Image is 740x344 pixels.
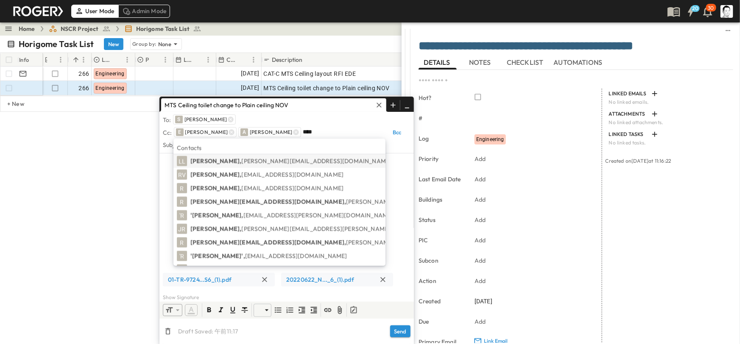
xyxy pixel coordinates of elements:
p: [PERSON_NAME][EMAIL_ADDRESS][DOMAIN_NAME], [190,238,496,247]
button: Ordered List [285,305,295,315]
button: Menu [160,55,170,65]
p: Hot? [419,94,463,102]
p: '[PERSON_NAME]', [190,265,347,274]
span: A [243,129,246,136]
p: Add [475,256,486,265]
p: Description [272,55,303,64]
p: Buildings [419,195,463,204]
span: [EMAIL_ADDRESS][DOMAIN_NAME] [241,184,343,192]
button: Bcc [383,127,410,137]
p: Last Email Date [419,175,463,183]
button: New [104,38,123,50]
span: 'R [179,256,184,256]
button: Format text as strikethrough [240,305,250,315]
span: DETAILS [424,59,452,67]
p: Add [475,236,486,244]
p: [PERSON_NAME], [190,157,391,165]
button: Show Signature [161,293,201,302]
p: Priority [419,155,463,163]
p: Add [475,317,486,326]
span: [PERSON_NAME][EMAIL_ADDRESS][DOMAIN_NAME] [241,157,391,165]
p: [PERSON_NAME] [184,115,227,124]
div: To: [163,114,171,126]
button: Indent [297,305,307,315]
p: Last Email Date [184,55,192,64]
p: Created [226,55,237,64]
p: No linked tasks. [609,139,728,146]
p: None [158,40,172,48]
div: Info [19,48,29,72]
p: PIC [419,236,463,244]
p: Add [475,155,486,163]
button: Format text underlined. Shortcut: Ctrl+U [228,305,238,315]
span: [EMAIL_ADDRESS][DOMAIN_NAME] [245,266,347,273]
span: 266 [78,69,89,78]
p: LINKED TASKS [609,131,648,138]
a: Home [19,25,35,33]
span: Engineering [96,85,125,91]
span: Engineering [476,136,504,142]
button: Sort [239,55,249,64]
span: [DATE] [475,297,492,305]
span: Engineering [96,71,125,77]
p: Add [475,216,486,224]
p: Action [419,277,463,285]
div: Cc: [163,126,172,139]
span: [DATE] [241,83,259,93]
p: Contacts [177,144,382,152]
p: Status [419,216,463,224]
button: Insert Link [323,305,333,315]
button: Sort [113,55,122,64]
p: + New [7,100,12,108]
p: No linked emails. [609,99,728,105]
button: Sort [304,55,314,64]
span: Ordered List (Ctrl + Shift + 7) [285,305,295,315]
p: Add [475,175,486,183]
p: ATTACHMENTS [609,111,648,117]
p: [PERSON_NAME], [190,170,343,179]
span: [EMAIL_ADDRESS][DOMAIN_NAME] [245,252,347,260]
span: E [178,129,181,136]
button: Format text as bold. Shortcut: Ctrl+B [204,305,214,315]
p: Log [102,55,111,64]
span: 01-TR-9724...S6_(1).pdf [168,275,232,284]
button: Menu [203,55,213,65]
span: Indent (Tab) [297,305,307,315]
p: [PERSON_NAME], [190,184,343,192]
p: Created [419,297,463,305]
p: [PERSON_NAME][EMAIL_ADDRESS][DOMAIN_NAME], [190,197,496,206]
p: Horigome Task List [19,38,94,50]
span: Insert Link (Ctrl + K) [323,305,333,315]
img: Profile Picture [720,5,733,18]
span: 20220622_N..._6_(1).pdf [286,275,354,284]
span: AUTOMATIONS [554,59,604,67]
p: Add [475,195,486,204]
span: [PERSON_NAME][EMAIL_ADDRESS][DOMAIN_NAME] [346,239,496,246]
p: Due [419,317,463,326]
p: Subcon [419,256,463,265]
button: Sort [151,55,160,64]
div: Font Size [163,304,182,316]
div: Admin Mode [118,5,170,17]
span: MTS Ceiling toilet change to Plain ceiling NOV [263,84,389,92]
span: S [177,116,180,123]
span: [EMAIL_ADDRESS][DOMAIN_NAME] [241,171,343,178]
span: [PERSON_NAME][EMAIL_ADDRESS][PERSON_NAME][PERSON_NAME][DOMAIN_NAME] [241,225,487,233]
span: Strikethrough [240,305,250,315]
span: Outdent (Shift + Tab) [309,305,319,315]
span: Color [184,303,198,317]
div: Info [17,53,43,67]
button: Send [390,325,410,337]
span: Italic (Ctrl+I) [216,305,226,315]
span: 'R [179,215,184,216]
div: A[PERSON_NAME] [238,127,301,137]
span: R [180,188,184,189]
span: Font Size [165,306,173,314]
span: CHECKLIST [507,59,545,67]
div: Subject: [163,139,184,151]
span: [DATE] [241,69,259,78]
